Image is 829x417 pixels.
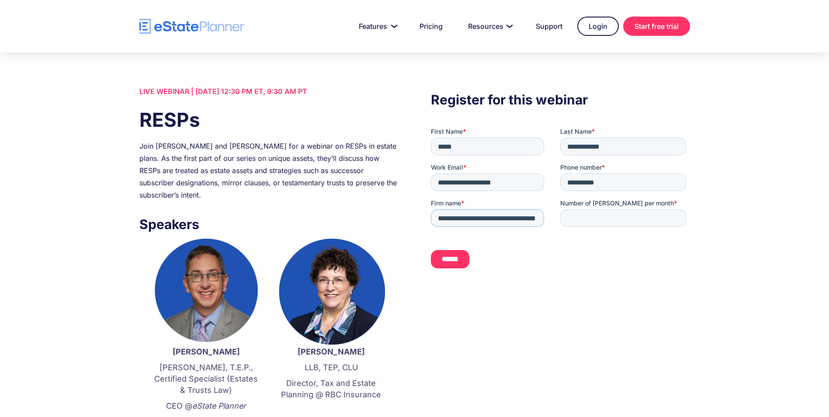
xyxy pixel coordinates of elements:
[409,17,453,35] a: Pricing
[277,362,385,373] p: LLB, TEP, CLU
[139,106,398,133] h1: RESPs
[139,85,398,97] div: LIVE WEBINAR | [DATE] 12:30 PM ET, 9:30 AM PT
[153,362,260,396] p: [PERSON_NAME], T.E.P., Certified Specialist (Estates & Trusts Law)
[277,405,385,416] p: ‍
[623,17,690,36] a: Start free trial
[348,17,405,35] a: Features
[139,140,398,201] div: Join [PERSON_NAME] and [PERSON_NAME] for a webinar on RESPs in estate plans. As the first part of...
[525,17,573,35] a: Support
[298,347,365,356] strong: [PERSON_NAME]
[139,19,244,34] a: home
[139,214,398,234] h3: Speakers
[173,347,240,356] strong: [PERSON_NAME]
[577,17,619,36] a: Login
[277,378,385,400] p: Director, Tax and Estate Planning @ RBC Insurance
[458,17,521,35] a: Resources
[431,127,690,294] iframe: Form 0
[192,401,246,410] em: eState Planner
[431,90,690,110] h3: Register for this webinar
[153,400,260,412] p: CEO @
